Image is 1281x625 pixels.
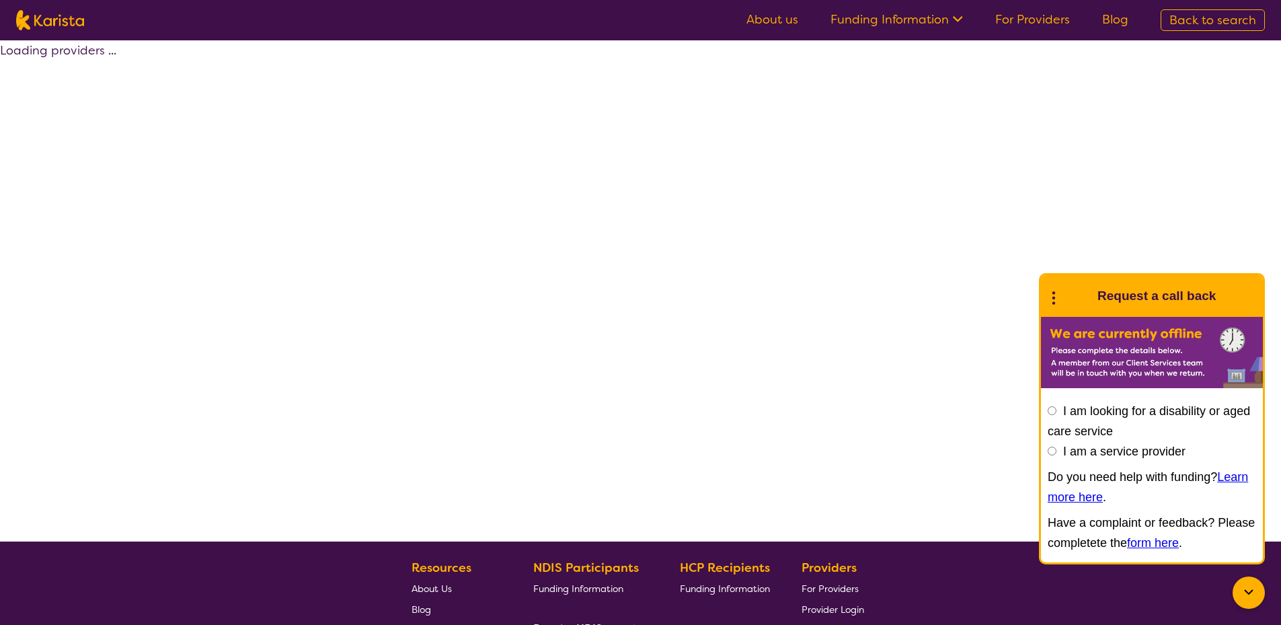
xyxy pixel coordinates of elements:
a: Funding Information [533,578,649,599]
a: Blog [412,599,502,620]
b: Resources [412,560,471,576]
a: For Providers [802,578,864,599]
a: For Providers [995,11,1070,28]
label: I am a service provider [1063,445,1186,458]
span: Funding Information [533,583,623,595]
span: About Us [412,583,452,595]
a: Back to search [1161,9,1265,31]
a: Funding Information [680,578,770,599]
img: Karista offline chat form to request call back [1041,317,1263,388]
a: About us [746,11,798,28]
a: About Us [412,578,502,599]
img: Karista [1062,283,1089,309]
span: Back to search [1169,12,1256,28]
p: Do you need help with funding? . [1048,467,1256,507]
b: NDIS Participants [533,560,639,576]
a: Provider Login [802,599,864,620]
img: Karista logo [16,10,84,30]
span: For Providers [802,583,859,595]
a: Funding Information [830,11,963,28]
b: Providers [802,560,857,576]
span: Blog [412,603,431,616]
b: HCP Recipients [680,560,770,576]
span: Provider Login [802,603,864,616]
a: form here [1127,536,1179,550]
h1: Request a call back [1097,286,1216,306]
label: I am looking for a disability or aged care service [1048,404,1250,438]
p: Have a complaint or feedback? Please completete the . [1048,513,1256,553]
a: Blog [1102,11,1128,28]
span: Funding Information [680,583,770,595]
